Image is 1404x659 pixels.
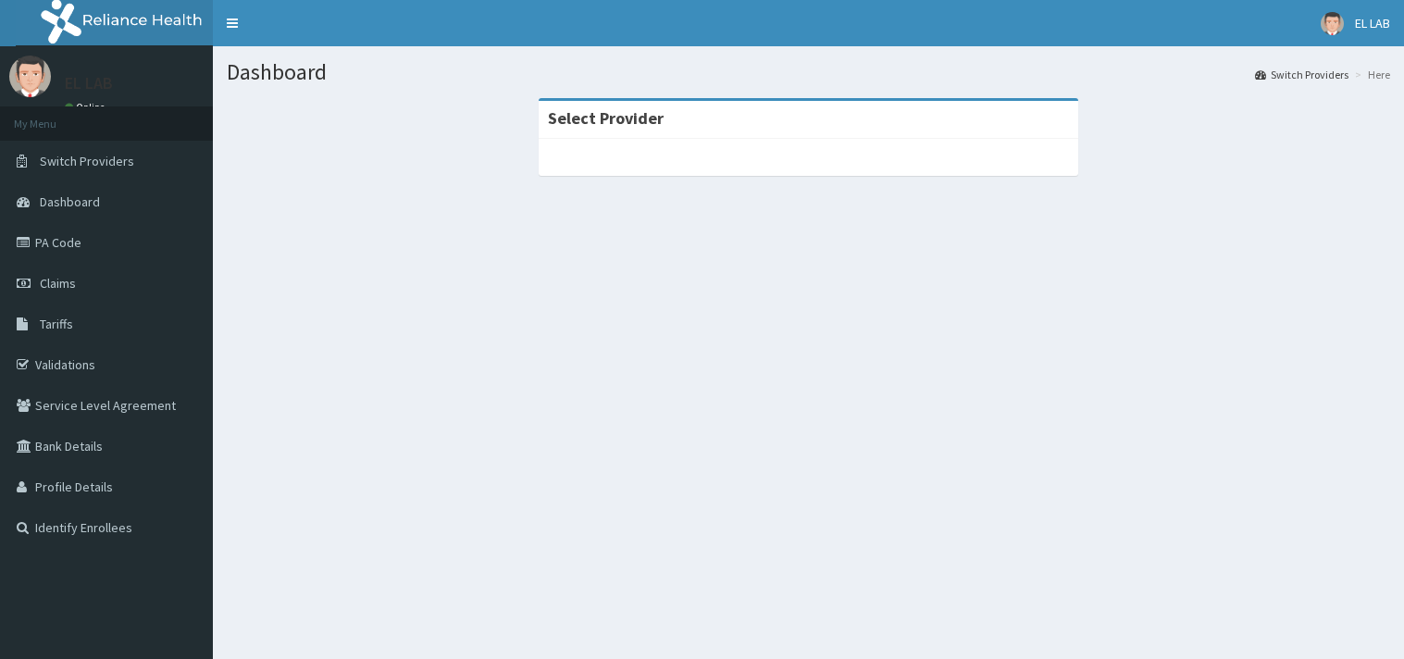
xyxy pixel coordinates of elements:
[40,193,100,210] span: Dashboard
[1321,12,1344,35] img: User Image
[227,60,1390,84] h1: Dashboard
[548,107,664,129] strong: Select Provider
[9,56,51,97] img: User Image
[65,101,109,114] a: Online
[1255,67,1348,82] a: Switch Providers
[65,75,113,92] p: EL LAB
[40,153,134,169] span: Switch Providers
[1355,15,1390,31] span: EL LAB
[40,316,73,332] span: Tariffs
[40,275,76,292] span: Claims
[1350,67,1390,82] li: Here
